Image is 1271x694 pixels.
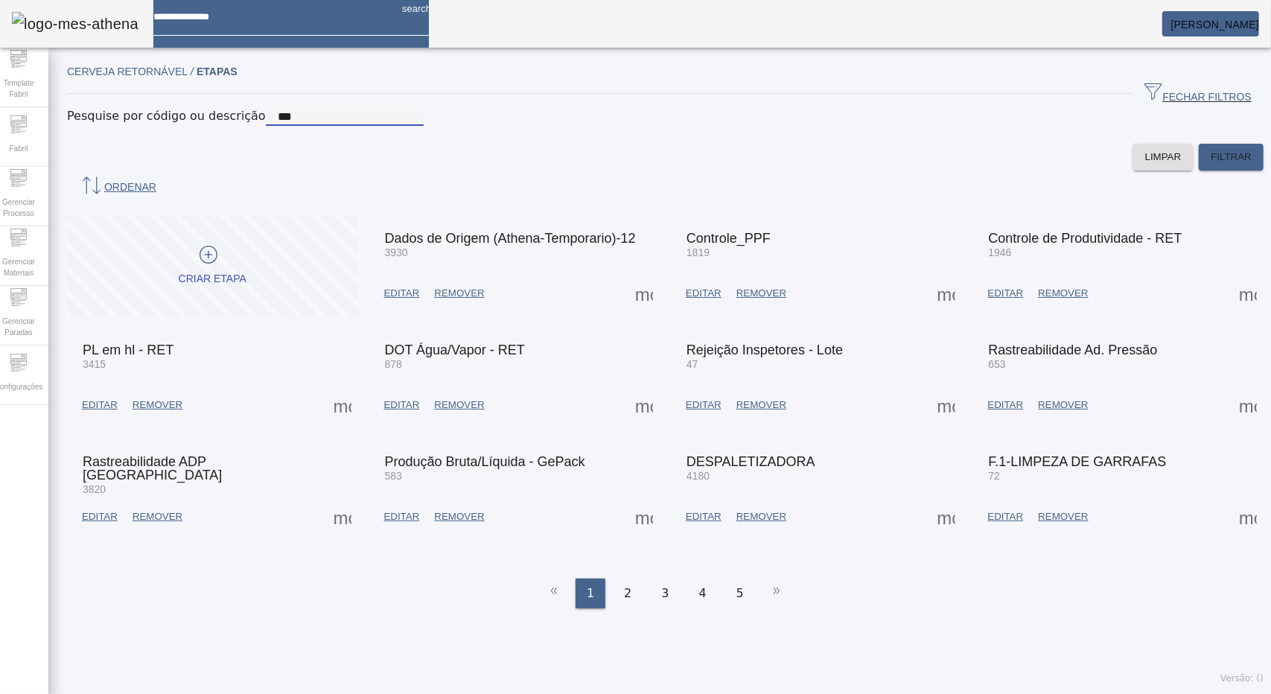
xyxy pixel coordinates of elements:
mat-card-title: Rastreabilidade ADP [GEOGRAPHIC_DATA] [83,455,343,482]
span: REMOVER [133,509,182,524]
span: EDITAR [384,509,420,524]
button: EDITAR [377,503,427,530]
mat-card-title: DESPALETIZADORA [687,455,815,468]
img: logo-mes-athena [12,12,138,36]
mat-label: Pesquise por código ou descrição [67,109,266,123]
button: Mais [933,280,960,307]
button: REMOVER [125,392,190,418]
mat-card-title: Controle_PPF [687,232,771,245]
span: FILTRAR [1211,150,1252,165]
mat-card-title: PL em hl - RET [83,343,173,357]
mat-card-subtitle: 47 [687,357,843,372]
button: REMOVER [125,503,190,530]
span: REMOVER [736,398,786,413]
button: Mais [1235,280,1261,307]
mat-card-title: Controle de Produtividade - RET [989,232,1182,245]
span: EDITAR [384,286,420,301]
button: EDITAR [74,392,125,418]
mat-card-title: DOT Água/Vapor - RET [385,343,525,357]
span: EDITAR [988,286,1024,301]
span: Fabril [4,139,32,159]
button: Mais [631,392,657,418]
mat-card-title: Rastreabilidade Ad. Pressão [989,343,1158,357]
button: EDITAR [981,503,1031,530]
span: 2 [624,585,631,602]
button: EDITAR [678,392,729,418]
mat-card-title: Produção Bruta/Líquida - GePack [385,455,585,468]
span: ORDENAR [79,176,156,199]
button: REMOVER [427,392,491,418]
span: [PERSON_NAME] [1171,19,1259,31]
mat-card-subtitle: 653 [989,357,1158,372]
mat-card-title: Dados de Origem (Athena-Temporario)-12 [385,232,636,245]
span: REMOVER [133,398,182,413]
button: Mais [631,280,657,307]
button: Mais [933,392,960,418]
span: REMOVER [1038,398,1088,413]
button: EDITAR [377,280,427,307]
span: Etapas [197,66,238,77]
button: Mais [1235,392,1261,418]
mat-card-title: Rejeição Inspetores - Lote [687,343,843,357]
span: EDITAR [384,398,420,413]
span: EDITAR [82,398,118,413]
em: / [191,66,194,77]
button: REMOVER [1031,503,1095,530]
mat-card-subtitle: 878 [385,357,525,372]
button: CRIAR ETAPA [67,216,358,316]
mat-card-subtitle: 4180 [687,468,815,484]
mat-card-subtitle: 3930 [385,245,636,261]
span: EDITAR [686,398,721,413]
div: CRIAR ETAPA [179,272,246,287]
span: REMOVER [736,286,786,301]
button: EDITAR [678,280,729,307]
span: EDITAR [82,509,118,524]
span: Versão: () [1220,673,1264,684]
button: REMOVER [729,392,794,418]
mat-card-subtitle: 1946 [989,245,1182,261]
button: LIMPAR [1133,144,1194,171]
button: REMOVER [729,503,794,530]
button: REMOVER [427,503,491,530]
mat-card-subtitle: 1819 [687,245,771,261]
button: REMOVER [729,280,794,307]
mat-card-subtitle: 583 [385,468,585,484]
button: FECHAR FILTROS [1133,80,1264,107]
button: EDITAR [981,392,1031,418]
span: REMOVER [736,509,786,524]
button: EDITAR [981,280,1031,307]
button: Mais [329,503,356,530]
button: Mais [933,503,960,530]
span: FECHAR FILTROS [1144,83,1252,105]
mat-card-subtitle: 72 [989,468,1167,484]
span: EDITAR [988,398,1024,413]
span: REMOVER [1038,509,1088,524]
button: Mais [1235,503,1261,530]
mat-card-subtitle: 3415 [83,357,173,372]
span: REMOVER [434,398,484,413]
span: 3 [661,585,669,602]
span: REMOVER [434,286,484,301]
button: ORDENAR [67,171,168,205]
button: EDITAR [678,503,729,530]
span: REMOVER [1038,286,1088,301]
span: EDITAR [686,286,721,301]
button: REMOVER [1031,392,1095,418]
button: REMOVER [1031,280,1095,307]
span: 5 [736,585,744,602]
button: Mais [329,392,356,418]
span: REMOVER [434,509,484,524]
button: Mais [631,503,657,530]
mat-card-title: F.1-LIMPEZA DE GARRAFAS [989,455,1167,468]
button: FILTRAR [1199,144,1264,171]
button: REMOVER [427,280,491,307]
span: EDITAR [988,509,1024,524]
span: EDITAR [686,509,721,524]
span: Cerveja Retornável [67,66,197,77]
button: EDITAR [74,503,125,530]
span: LIMPAR [1145,150,1182,165]
span: 4 [699,585,707,602]
button: EDITAR [377,392,427,418]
